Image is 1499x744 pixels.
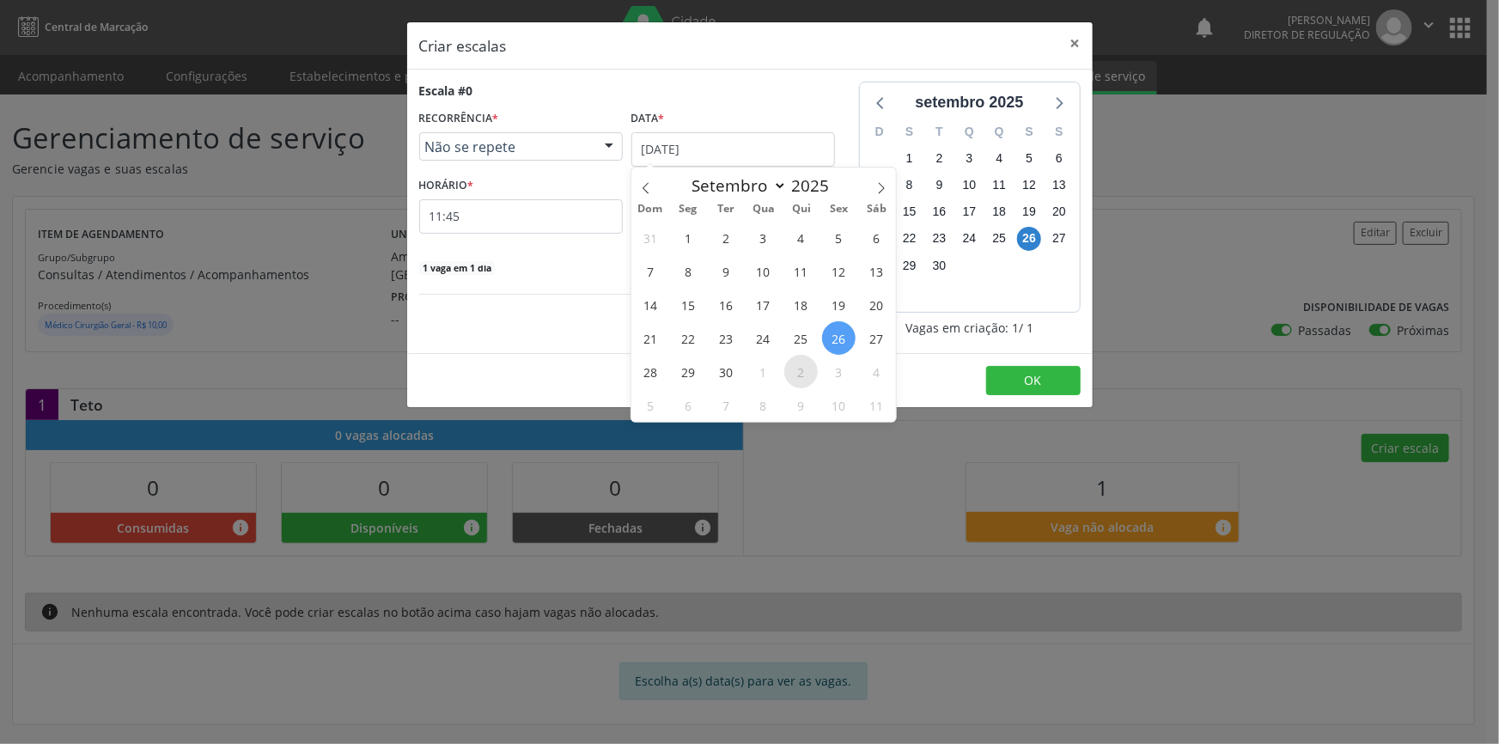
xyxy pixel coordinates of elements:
[820,204,858,215] span: Sex
[746,355,780,388] span: Outubro 1, 2025
[1015,119,1045,145] div: S
[746,221,780,254] span: Setembro 3, 2025
[954,119,984,145] div: Q
[859,319,1081,337] div: Vagas em criação: 1
[987,174,1011,198] span: quinta-feira, 11 de setembro de 2025
[746,321,780,355] span: Setembro 24, 2025
[633,288,667,321] span: Setembro 14, 2025
[419,199,623,234] input: 00:00
[671,321,704,355] span: Setembro 22, 2025
[865,119,895,145] div: D
[669,204,707,215] span: Seg
[898,253,922,277] span: segunda-feira, 29 de setembro de 2025
[684,174,787,198] select: Month
[709,254,742,288] span: Setembro 9, 2025
[957,227,981,251] span: quarta-feira, 24 de setembro de 2025
[419,106,499,132] label: RECORRÊNCIA
[633,355,667,388] span: Setembro 28, 2025
[860,355,893,388] span: Outubro 4, 2025
[822,388,856,422] span: Outubro 10, 2025
[419,261,495,275] span: 1 vaga em 1 dia
[957,200,981,224] span: quarta-feira, 17 de setembro de 2025
[860,288,893,321] span: Setembro 20, 2025
[1047,200,1071,224] span: sábado, 20 de setembro de 2025
[633,254,667,288] span: Setembro 7, 2025
[709,221,742,254] span: Setembro 2, 2025
[745,204,783,215] span: Qua
[1017,146,1041,170] span: sexta-feira, 5 de setembro de 2025
[1058,22,1093,64] button: Close
[784,355,818,388] span: Outubro 2, 2025
[1017,200,1041,224] span: sexta-feira, 19 de setembro de 2025
[928,174,952,198] span: terça-feira, 9 de setembro de 2025
[671,254,704,288] span: Setembro 8, 2025
[784,221,818,254] span: Setembro 4, 2025
[822,321,856,355] span: Setembro 26, 2025
[784,288,818,321] span: Setembro 18, 2025
[784,254,818,288] span: Setembro 11, 2025
[894,119,924,145] div: S
[633,321,667,355] span: Setembro 21, 2025
[709,288,742,321] span: Setembro 16, 2025
[784,321,818,355] span: Setembro 25, 2025
[928,227,952,251] span: terça-feira, 23 de setembro de 2025
[860,221,893,254] span: Setembro 6, 2025
[898,174,922,198] span: segunda-feira, 8 de setembro de 2025
[822,288,856,321] span: Setembro 19, 2025
[987,146,1011,170] span: quinta-feira, 4 de setembro de 2025
[822,355,856,388] span: Outubro 3, 2025
[784,388,818,422] span: Outubro 9, 2025
[924,119,954,145] div: T
[671,355,704,388] span: Setembro 29, 2025
[709,355,742,388] span: Setembro 30, 2025
[633,388,667,422] span: Outubro 5, 2025
[928,146,952,170] span: terça-feira, 2 de setembro de 2025
[898,227,922,251] span: segunda-feira, 22 de setembro de 2025
[746,288,780,321] span: Setembro 17, 2025
[860,254,893,288] span: Setembro 13, 2025
[957,174,981,198] span: quarta-feira, 10 de setembro de 2025
[419,34,507,57] h5: Criar escalas
[908,91,1030,114] div: setembro 2025
[898,146,922,170] span: segunda-feira, 1 de setembro de 2025
[419,173,474,199] label: HORÁRIO
[1045,119,1075,145] div: S
[707,204,745,215] span: Ter
[787,174,844,197] input: Year
[984,119,1015,145] div: Q
[631,132,835,167] input: Selecione uma data
[928,200,952,224] span: terça-feira, 16 de setembro de 2025
[928,253,952,277] span: terça-feira, 30 de setembro de 2025
[425,138,588,156] span: Não se repete
[746,254,780,288] span: Setembro 10, 2025
[746,388,780,422] span: Outubro 8, 2025
[631,204,669,215] span: Dom
[709,388,742,422] span: Outubro 7, 2025
[1025,372,1042,388] span: OK
[1017,174,1041,198] span: sexta-feira, 12 de setembro de 2025
[671,388,704,422] span: Outubro 6, 2025
[1047,227,1071,251] span: sábado, 27 de setembro de 2025
[633,221,667,254] span: Agosto 31, 2025
[671,221,704,254] span: Setembro 1, 2025
[1019,319,1033,337] span: / 1
[860,388,893,422] span: Outubro 11, 2025
[1017,227,1041,251] span: sexta-feira, 26 de setembro de 2025
[419,82,473,100] div: Escala #0
[1047,174,1071,198] span: sábado, 13 de setembro de 2025
[987,227,1011,251] span: quinta-feira, 25 de setembro de 2025
[860,321,893,355] span: Setembro 27, 2025
[987,200,1011,224] span: quinta-feira, 18 de setembro de 2025
[822,254,856,288] span: Setembro 12, 2025
[671,288,704,321] span: Setembro 15, 2025
[709,321,742,355] span: Setembro 23, 2025
[1047,146,1071,170] span: sábado, 6 de setembro de 2025
[898,200,922,224] span: segunda-feira, 15 de setembro de 2025
[631,106,665,132] label: Data
[858,204,896,215] span: Sáb
[783,204,820,215] span: Qui
[986,366,1081,395] button: OK
[822,221,856,254] span: Setembro 5, 2025
[957,146,981,170] span: quarta-feira, 3 de setembro de 2025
